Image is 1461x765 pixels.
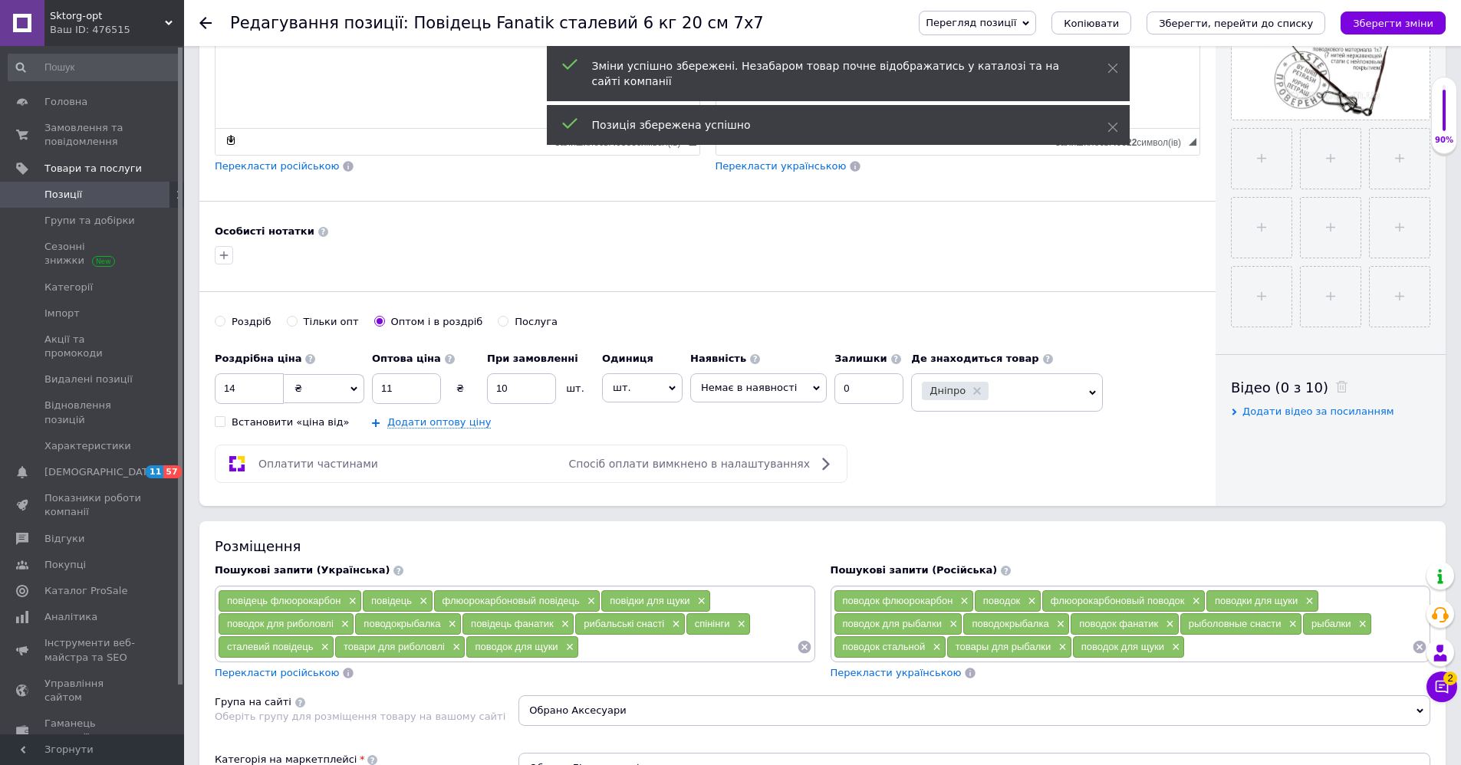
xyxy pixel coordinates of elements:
span: рибальські снасті [584,618,664,629]
span: поводок для щуки [1081,641,1164,652]
span: Дніпро [930,386,966,396]
span: Sktorg-opt [50,9,165,23]
span: поводок для риболовлі [227,618,334,629]
span: Перекласти українською [831,667,962,678]
div: Тільки опт [304,315,359,329]
i: Зберегти зміни [1353,18,1433,29]
div: 90% Якість заповнення [1431,77,1457,154]
span: × [1055,641,1067,654]
span: × [584,595,596,608]
span: Категорії [44,281,93,294]
body: Редактор, 93938E98-4048-413B-B63A-6F6533986EDA [15,15,469,63]
div: Повернутися назад [199,17,212,29]
div: шт. [556,382,594,396]
b: Оптова ціна [372,353,441,364]
div: Оптом і в роздріб [391,315,483,329]
span: сталевий повідець [227,641,314,652]
span: Імпорт [44,307,80,320]
span: Відео (0 з 10) [1231,379,1328,396]
input: Пошук [8,54,181,81]
span: 2 [1443,671,1457,685]
b: Де знаходиться товар [911,353,1038,364]
span: × [558,618,570,631]
span: поводокрыбалка [364,618,440,629]
div: Встановити «ціна від» [232,415,350,429]
span: 57 [163,465,181,478]
button: Зберегти, перейти до списку [1147,11,1325,34]
div: Ваш ID: 476515 [50,23,184,37]
span: × [733,618,745,631]
span: рыбалки [1311,618,1351,629]
span: поводокрыбалка [972,618,1048,629]
i: Зберегти, перейти до списку [1159,18,1313,29]
span: × [1024,595,1036,608]
span: × [1188,595,1200,608]
div: Група на сайті [215,695,291,709]
button: Чат з покупцем2 [1426,671,1457,702]
span: ₴ [295,382,302,394]
a: Додати оптову ціну [387,416,491,428]
span: × [1355,618,1367,631]
span: Управління сайтом [44,677,142,704]
body: Редактор, 2BAF060E-ACE2-41FE-B827-CA06EBA2364C [15,15,469,48]
span: Позиції [44,188,82,202]
button: Зберегти зміни [1341,11,1446,34]
span: товари для риболовлі [344,641,445,652]
b: Особисті нотатки [215,225,314,237]
span: Оберіть групу для розміщення товару на вашому сайті [215,711,505,722]
span: Товари та послуги [44,162,142,176]
div: Послуга [515,315,558,329]
span: [DEMOGRAPHIC_DATA] [44,465,158,479]
span: × [668,618,680,631]
span: Інструменти веб-майстра та SEO [44,636,142,664]
span: × [694,595,706,608]
span: × [1168,641,1180,654]
span: Перегляд позиції [926,17,1016,28]
span: поводок [983,595,1020,606]
span: повідки для щуки [610,595,689,606]
span: Пошукові запити (Українська) [215,564,390,576]
span: рыболовные снасти [1189,618,1282,629]
span: поводок фанатик [1079,618,1158,629]
span: Характеристики [44,439,131,453]
div: Роздріб [232,315,271,329]
span: × [1162,618,1174,631]
span: поводок для рыбалки [843,618,942,629]
input: 0 [372,373,441,404]
span: × [1301,595,1314,608]
span: Видалені позиції [44,373,133,386]
div: 90% [1432,135,1456,146]
span: × [337,618,350,631]
span: × [416,595,428,608]
span: повідець флюорокарбон [227,595,341,606]
span: × [1285,618,1298,631]
span: Відгуки [44,532,84,546]
span: поводок для щуки [475,641,558,652]
span: Додати відео за посиланням [1242,405,1394,417]
input: 0 [215,373,284,404]
span: флюорокарбоновый поводок [1051,595,1185,606]
b: Залишки [834,353,887,364]
b: Наявність [690,353,746,364]
span: поводки для щуки [1215,595,1298,606]
span: × [946,618,958,631]
label: При замовленні [487,352,594,366]
button: Копіювати [1051,11,1131,34]
span: Показники роботи компанії [44,491,142,519]
span: поводок стальной [843,641,926,652]
span: шт. [602,373,683,402]
span: Перекласти російською [215,160,339,172]
span: Перекласти українською [716,160,847,172]
span: × [562,641,574,654]
span: Сезонні знижки [44,240,142,268]
span: Перекласти російською [215,667,339,678]
span: флюорокарбоновый повідець [443,595,580,606]
div: Зміни успішно збережені. Незабаром товар почне відображатись у каталозі та на сайті компанії [592,58,1069,89]
span: поводок флюорокарбон [843,595,953,606]
div: ₴ [441,382,479,396]
b: Роздрібна ціна [215,353,301,364]
span: Замовлення та повідомлення [44,121,142,149]
div: Розміщення [215,537,1430,556]
span: Потягніть для зміни розмірів [1189,138,1196,146]
span: Аналітика [44,610,97,624]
